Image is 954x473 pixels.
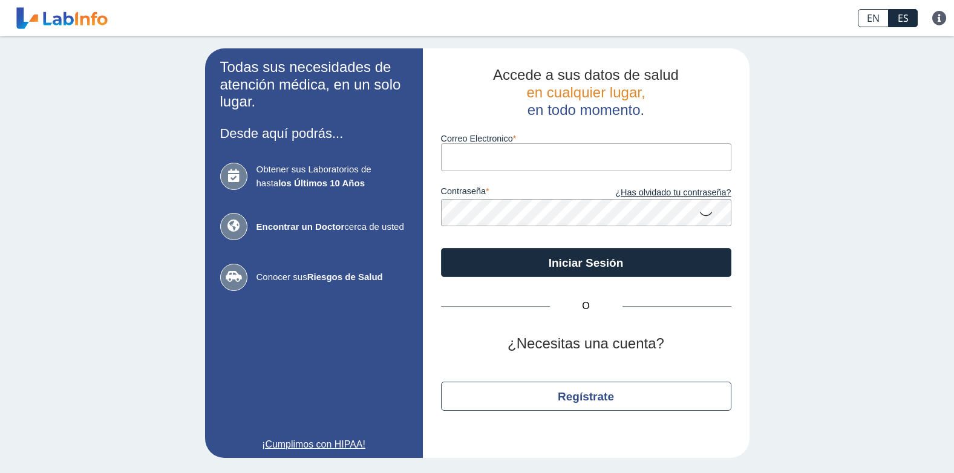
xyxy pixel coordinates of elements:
[493,67,679,83] span: Accede a sus datos de salud
[441,248,731,277] button: Iniciar Sesión
[220,59,408,111] h2: Todas sus necesidades de atención médica, en un solo lugar.
[256,221,345,232] b: Encontrar un Doctor
[441,134,731,143] label: Correo Electronico
[220,437,408,452] a: ¡Cumplimos con HIPAA!
[220,126,408,141] h3: Desde aquí podrás...
[586,186,731,200] a: ¿Has olvidado tu contraseña?
[889,9,918,27] a: ES
[256,163,408,190] span: Obtener sus Laboratorios de hasta
[550,299,622,313] span: O
[278,178,365,188] b: los Últimos 10 Años
[858,9,889,27] a: EN
[441,382,731,411] button: Regístrate
[441,186,586,200] label: contraseña
[307,272,383,282] b: Riesgos de Salud
[256,220,408,234] span: cerca de usted
[256,270,408,284] span: Conocer sus
[528,102,644,118] span: en todo momento.
[526,84,645,100] span: en cualquier lugar,
[441,335,731,353] h2: ¿Necesitas una cuenta?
